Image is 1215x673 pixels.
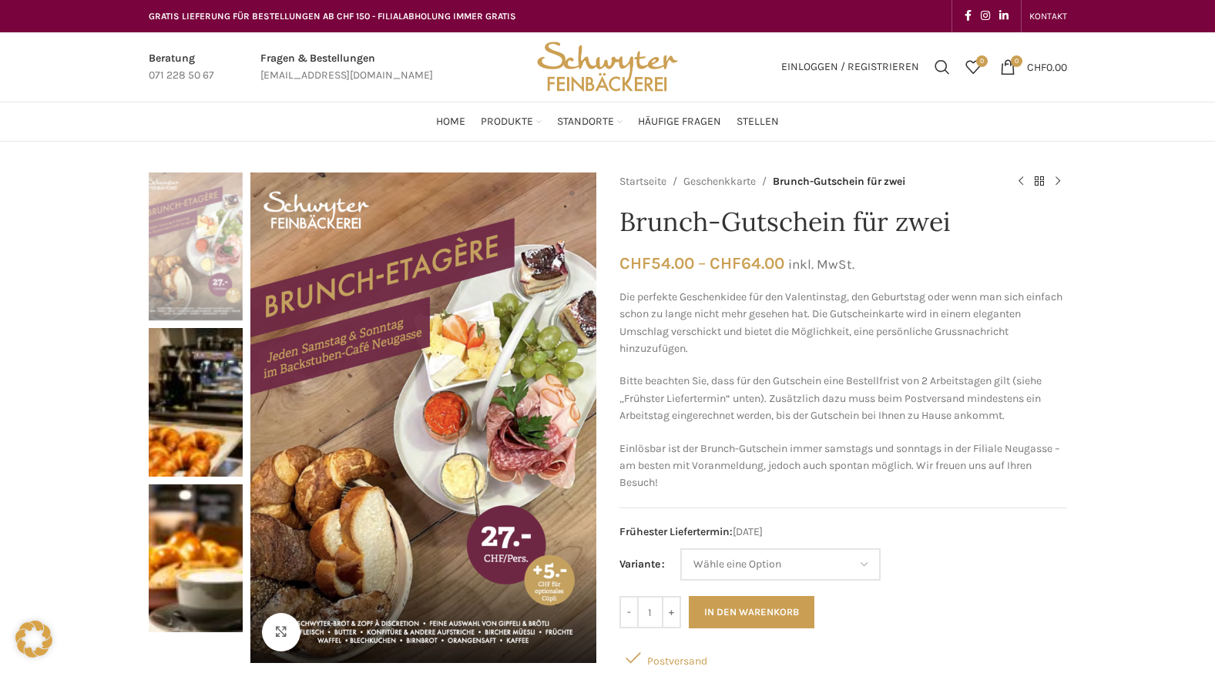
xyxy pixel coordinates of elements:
[737,115,779,129] span: Stellen
[619,206,1067,238] h1: Brunch-Gutschein für zwei
[638,115,721,129] span: Häufige Fragen
[149,484,243,632] img: Brunch-Gutschein für zwei – Bild 3
[683,173,756,190] a: Geschenkkarte
[619,172,996,191] nav: Breadcrumb
[689,596,814,628] button: In den Warenkorb
[992,52,1075,82] a: 0 CHF0.00
[662,596,681,628] input: +
[1029,1,1067,32] a: KONTAKT
[619,173,666,190] a: Startseite
[557,115,614,129] span: Standorte
[260,50,433,85] a: Infobox link
[976,5,995,27] a: Instagram social link
[532,59,683,72] a: Site logo
[958,52,988,82] div: Meine Wunschliste
[619,644,1067,671] div: Postversand
[1027,60,1067,73] bdi: 0.00
[619,596,639,628] input: -
[619,373,1067,424] p: Bitte beachten Sie, dass für den Gutschein eine Bestellfrist von 2 Arbeitstagen gilt (siehe „Früh...
[781,62,919,72] span: Einloggen / Registrieren
[1029,11,1067,22] span: KONTAKT
[710,253,741,273] span: CHF
[737,106,779,137] a: Stellen
[619,440,1067,492] p: Einlösbar ist der Brunch-Gutschein immer samstags und sonntags in der Filiale Neugasse – am beste...
[958,52,988,82] a: 0
[995,5,1013,27] a: Linkedin social link
[773,173,905,190] span: Brunch-Gutschein für zwei
[638,106,721,137] a: Häufige Fragen
[1049,172,1067,191] a: Next product
[149,11,516,22] span: GRATIS LIEFERUNG FÜR BESTELLUNGEN AB CHF 150 - FILIALABHOLUNG IMMER GRATIS
[619,524,1067,541] span: [DATE]
[619,289,1067,358] p: Die perfekte Geschenkidee für den Valentinstag, den Geburtstag oder wenn man sich einfach schon z...
[1027,60,1046,73] span: CHF
[619,556,665,573] label: Variante
[619,525,733,538] span: Frühester Liefertermin:
[788,256,854,272] small: inkl. MwSt.
[149,50,214,85] a: Infobox link
[976,55,988,67] span: 0
[619,253,694,273] bdi: 54.00
[1022,1,1075,32] div: Secondary navigation
[436,106,465,137] a: Home
[481,115,533,129] span: Produkte
[481,106,542,137] a: Produkte
[141,106,1075,137] div: Main navigation
[149,172,243,320] img: Brunch-Gutschein für zwei
[436,115,465,129] span: Home
[619,253,651,273] span: CHF
[927,52,958,82] a: Suchen
[774,52,927,82] a: Einloggen / Registrieren
[1012,172,1030,191] a: Previous product
[532,32,683,102] img: Bäckerei Schwyter
[557,106,623,137] a: Standorte
[710,253,784,273] bdi: 64.00
[698,253,706,273] span: –
[1011,55,1022,67] span: 0
[960,5,976,27] a: Facebook social link
[149,328,243,476] img: Brunch-Gutschein für zwei – Bild 2
[639,596,662,628] input: Produktmenge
